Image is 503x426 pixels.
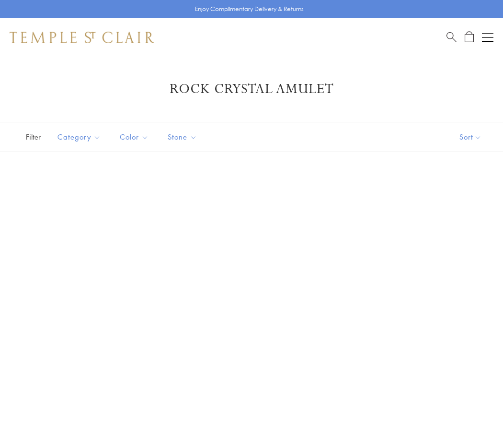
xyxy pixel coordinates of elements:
[482,32,493,43] button: Open navigation
[113,126,156,148] button: Color
[446,31,457,43] a: Search
[115,131,156,143] span: Color
[163,131,204,143] span: Stone
[24,81,479,98] h1: Rock Crystal Amulet
[53,131,108,143] span: Category
[195,4,304,14] p: Enjoy Complimentary Delivery & Returns
[50,126,108,148] button: Category
[10,32,154,43] img: Temple St. Clair
[465,31,474,43] a: Open Shopping Bag
[438,122,503,152] button: Show sort by
[160,126,204,148] button: Stone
